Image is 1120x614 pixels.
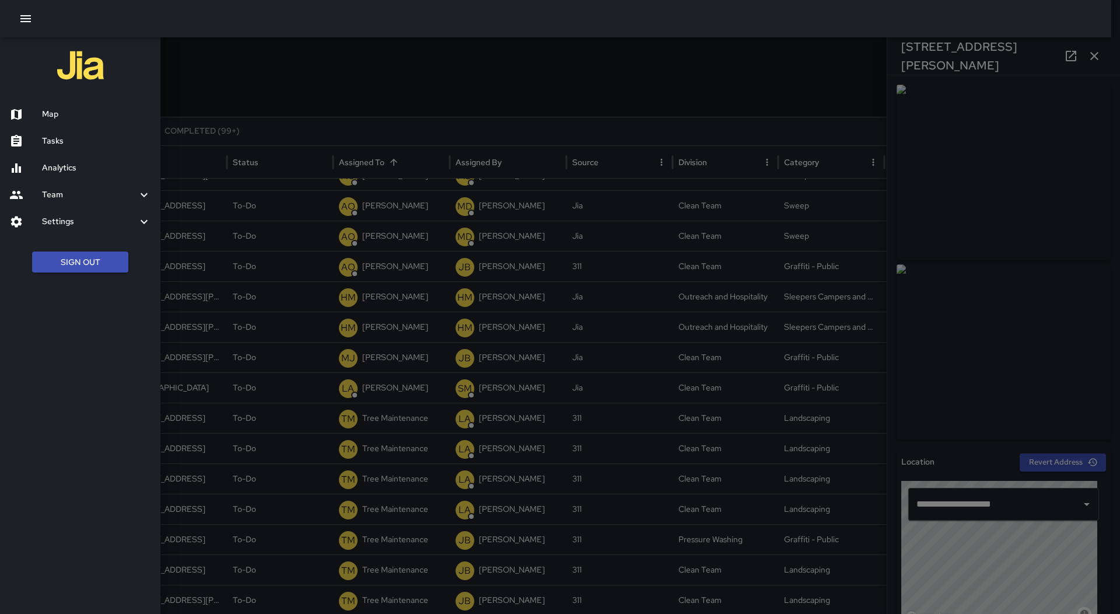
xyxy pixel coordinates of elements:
[57,42,104,89] img: jia-logo
[42,135,151,148] h6: Tasks
[42,189,137,201] h6: Team
[42,108,151,121] h6: Map
[42,162,151,175] h6: Analytics
[42,215,137,228] h6: Settings
[32,252,128,273] button: Sign Out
